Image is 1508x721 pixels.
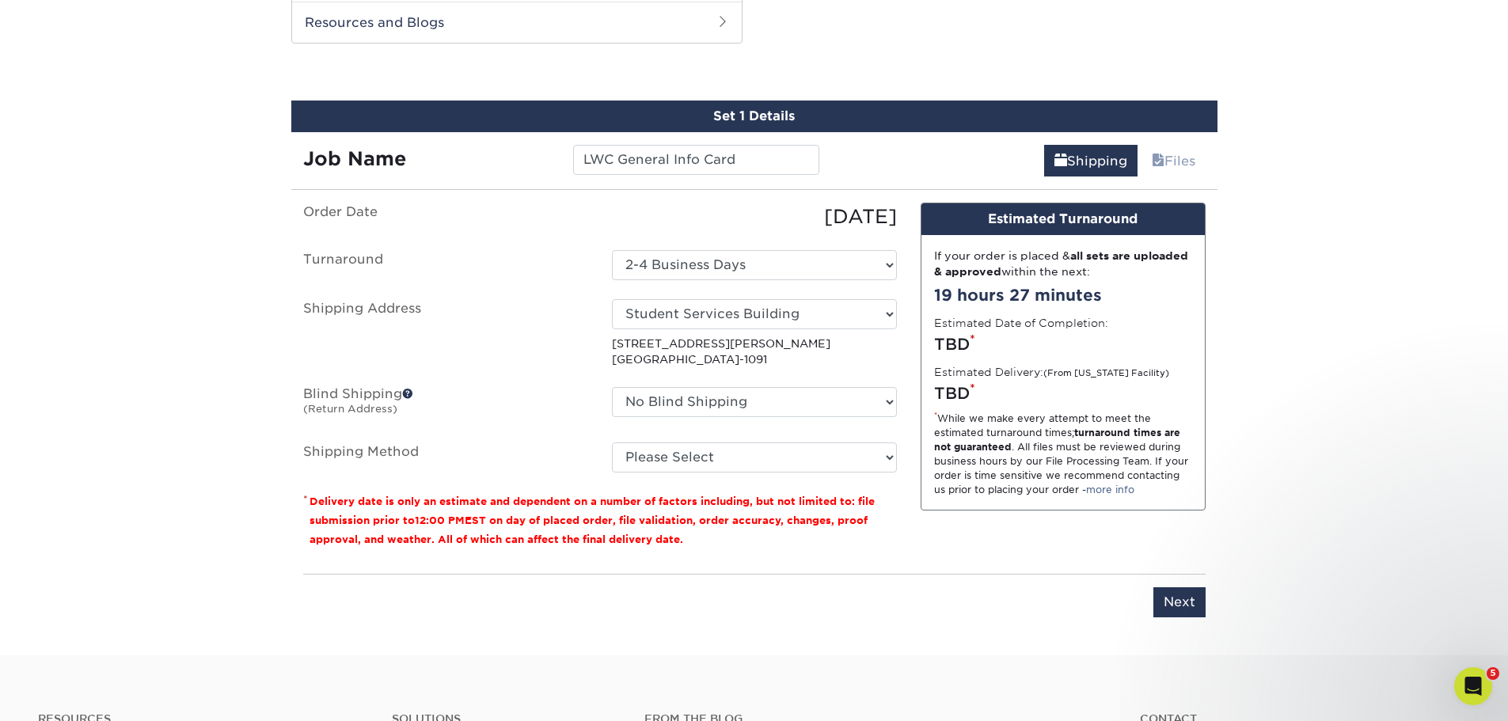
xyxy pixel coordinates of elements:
small: (From [US_STATE] Facility) [1043,368,1169,378]
label: Estimated Date of Completion: [934,315,1108,331]
p: [STREET_ADDRESS][PERSON_NAME] [GEOGRAPHIC_DATA]-1091 [612,336,897,368]
label: Order Date [291,203,600,231]
label: Shipping Address [291,299,600,368]
div: 19 hours 27 minutes [934,283,1192,307]
iframe: Intercom live chat [1454,667,1492,705]
div: TBD [934,332,1192,356]
small: Delivery date is only an estimate and dependent on a number of factors including, but not limited... [310,495,875,545]
label: Estimated Delivery: [934,364,1169,380]
h2: Resources and Blogs [292,2,742,43]
span: files [1152,154,1164,169]
label: Turnaround [291,250,600,280]
label: Blind Shipping [291,387,600,423]
span: 5 [1487,667,1499,680]
a: Files [1141,145,1206,176]
span: shipping [1054,154,1067,169]
strong: Job Name [303,147,406,170]
div: [DATE] [600,203,909,231]
span: 12:00 PM [415,514,465,526]
input: Next [1153,587,1206,617]
div: TBD [934,381,1192,405]
small: (Return Address) [303,403,397,415]
a: Shipping [1044,145,1138,176]
div: Estimated Turnaround [921,203,1205,235]
strong: turnaround times are not guaranteed [934,427,1180,453]
div: While we make every attempt to meet the estimated turnaround times; . All files must be reviewed ... [934,412,1192,497]
label: Shipping Method [291,442,600,472]
div: If your order is placed & within the next: [934,248,1192,280]
div: Set 1 Details [291,101,1217,132]
a: more info [1086,484,1134,495]
input: Enter a job name [573,145,819,175]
